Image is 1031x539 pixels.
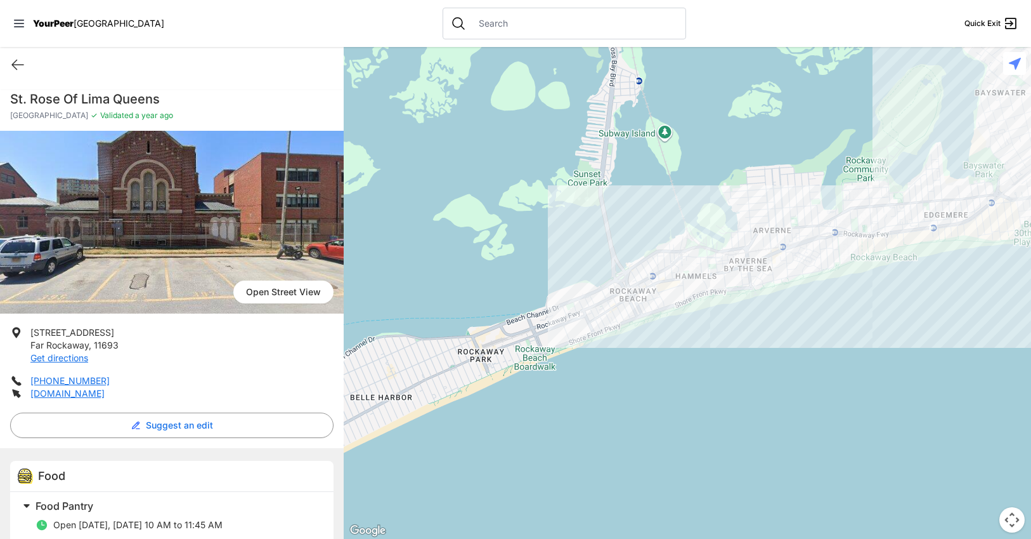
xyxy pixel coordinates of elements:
[100,110,133,120] span: Validated
[38,469,65,482] span: Food
[347,522,389,539] img: Google
[74,18,164,29] span: [GEOGRAPHIC_DATA]
[10,413,334,438] button: Suggest an edit
[347,522,389,539] a: Open this area in Google Maps (opens a new window)
[30,375,110,386] a: [PHONE_NUMBER]
[33,20,164,27] a: YourPeer[GEOGRAPHIC_DATA]
[10,90,334,108] h1: St. Rose Of Lima Queens
[36,500,93,512] span: Food Pantry
[30,327,114,338] span: [STREET_ADDRESS]
[233,281,334,303] span: Open Street View
[133,110,173,120] span: a year ago
[94,340,119,350] span: 11693
[146,419,213,432] span: Suggest an edit
[10,110,88,121] span: [GEOGRAPHIC_DATA]
[964,18,1001,29] span: Quick Exit
[30,352,88,363] a: Get directions
[30,340,89,350] span: Far Rockaway
[344,47,1031,539] div: Far Rockaway
[471,17,678,30] input: Search
[33,18,74,29] span: YourPeer
[89,340,91,350] span: ,
[53,519,223,530] span: Open [DATE], [DATE] 10 AM to 11:45 AM
[999,507,1025,533] button: Map camera controls
[30,388,105,399] a: [DOMAIN_NAME]
[91,110,98,121] span: ✓
[964,16,1018,31] a: Quick Exit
